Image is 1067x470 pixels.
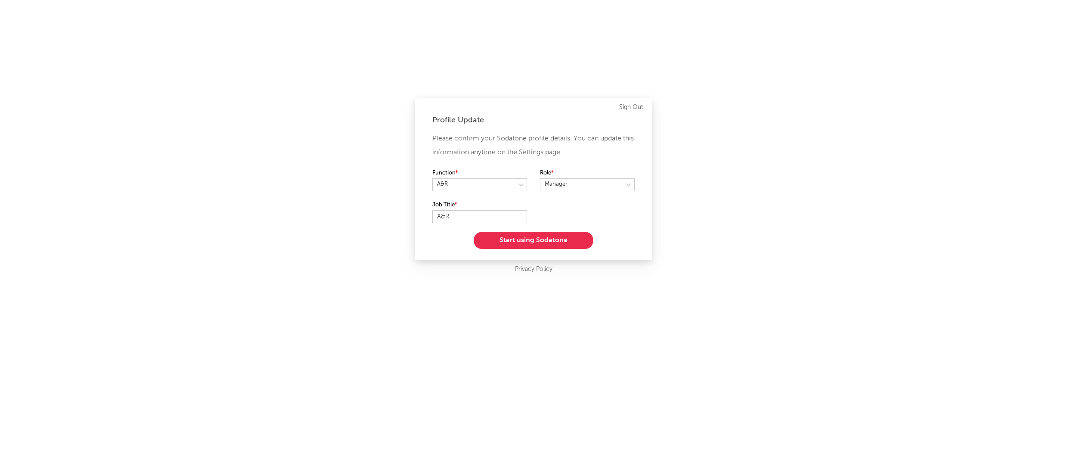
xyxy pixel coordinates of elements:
[432,132,635,159] p: Please confirm your Sodatone profile details. You can update this information anytime on the Sett...
[474,232,593,249] button: Start using Sodatone
[515,264,552,275] a: Privacy Policy
[432,168,527,178] label: Function
[540,168,635,178] label: Role
[432,115,635,125] div: Profile Update
[432,200,527,210] label: Job Title
[619,102,643,112] a: Sign Out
